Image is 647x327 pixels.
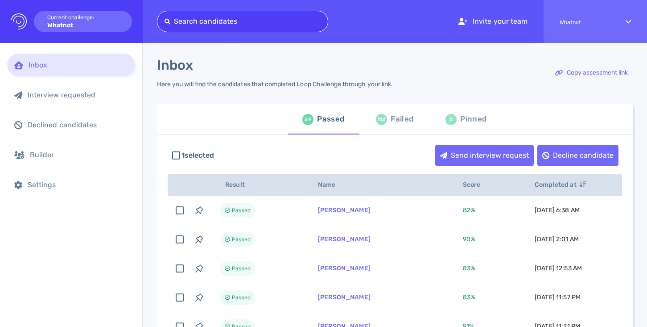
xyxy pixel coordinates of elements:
[28,121,128,129] div: Declined candidates
[376,114,387,125] div: 112
[157,80,393,88] div: Here you will find the candidates that completed Loop Challenge through your link.
[445,114,457,125] div: 0
[535,235,579,243] span: [DATE] 2:01 AM
[318,181,346,189] span: Name
[463,293,475,301] span: 83 %
[317,113,344,126] div: Passed
[28,180,128,189] div: Settings
[29,61,128,69] div: Inbox
[550,62,633,84] button: Copy assessment link
[28,91,128,99] div: Interview requested
[232,292,251,303] span: Passed
[232,234,251,245] span: Passed
[538,145,618,166] div: Decline candidate
[232,205,251,216] span: Passed
[157,57,193,73] h1: Inbox
[535,206,580,214] span: [DATE] 6:38 AM
[463,181,490,189] span: Score
[181,150,214,161] span: 1 selected
[318,206,371,214] a: [PERSON_NAME]
[535,181,586,189] span: Completed at
[537,145,618,166] button: Decline candidate
[318,264,371,272] a: [PERSON_NAME]
[30,151,128,159] div: Builder
[535,264,582,272] span: [DATE] 12:53 AM
[460,113,486,126] div: Pinned
[435,145,534,166] button: Send interview request
[463,206,475,214] span: 82 %
[535,293,581,301] span: [DATE] 11:57 PM
[463,235,475,243] span: 90 %
[463,264,475,272] span: 83 %
[391,113,413,126] div: Failed
[209,174,307,196] th: Result
[318,235,371,243] a: [PERSON_NAME]
[560,19,610,25] span: Whatnot
[551,63,632,83] div: Copy assessment link
[436,145,533,166] div: Send interview request
[318,293,371,301] a: [PERSON_NAME]
[232,263,251,274] span: Passed
[302,114,313,125] div: 59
